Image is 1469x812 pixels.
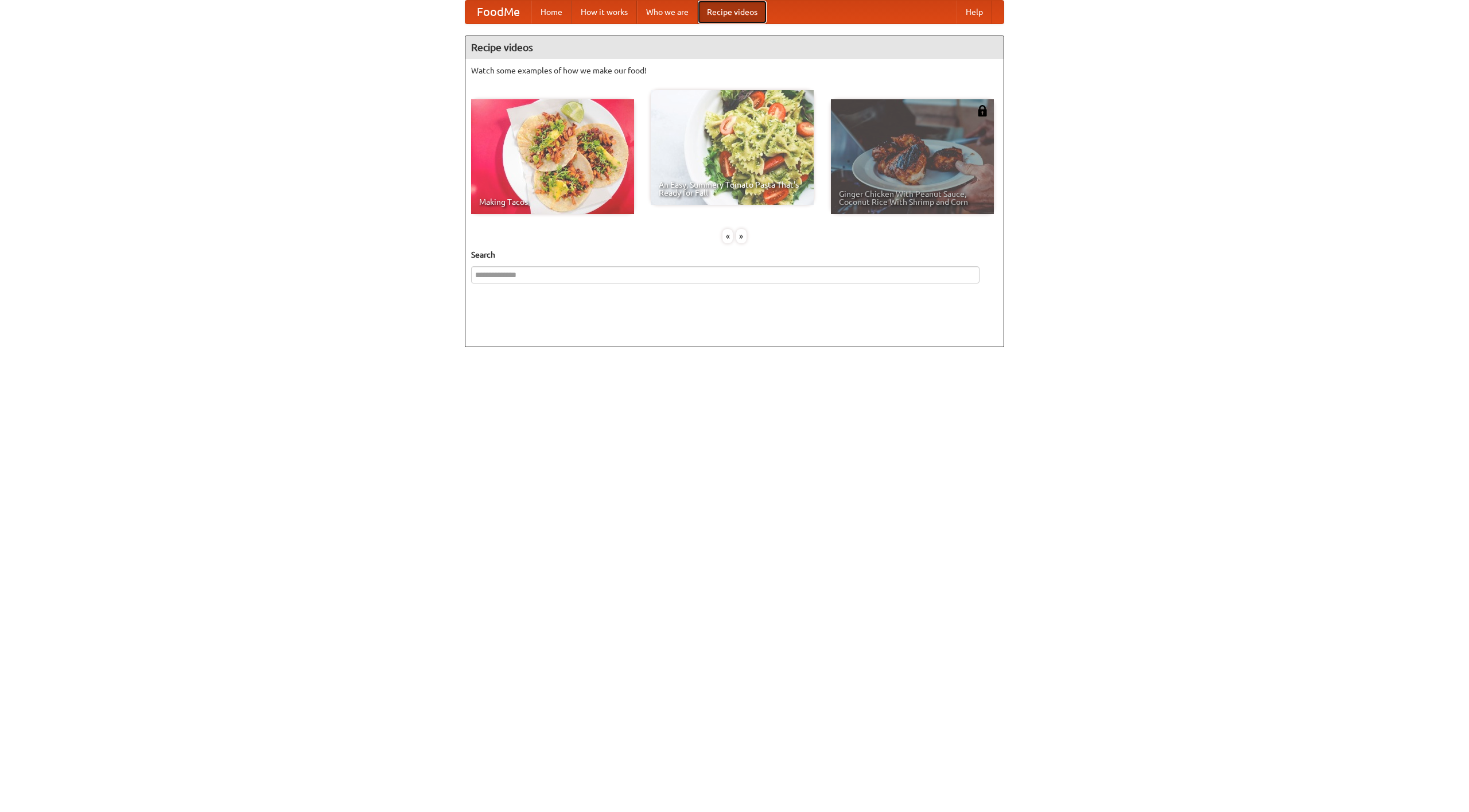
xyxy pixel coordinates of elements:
a: How it works [572,1,637,24]
a: Home [531,1,572,24]
div: » [736,229,747,243]
a: Help [957,1,992,24]
h4: Recipe videos [465,36,1004,59]
p: Watch some examples of how we make our food! [471,65,998,76]
img: 483408.png [977,105,988,116]
span: Making Tacos [479,198,626,206]
a: Recipe videos [698,1,767,24]
a: Making Tacos [471,99,634,214]
div: « [722,229,733,243]
a: An Easy, Summery Tomato Pasta That's Ready for Fall [651,90,814,205]
span: An Easy, Summery Tomato Pasta That's Ready for Fall [659,181,806,197]
a: FoodMe [465,1,531,24]
h5: Search [471,249,998,261]
a: Who we are [637,1,698,24]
